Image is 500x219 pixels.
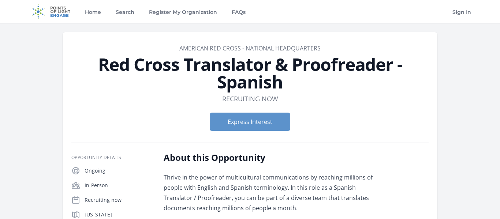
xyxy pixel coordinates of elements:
[85,196,152,204] p: Recruiting now
[164,172,378,213] p: Thrive in the power of multicultural communications by reaching millions of people with English a...
[85,167,152,174] p: Ongoing
[210,113,290,131] button: Express Interest
[71,56,429,91] h1: Red Cross Translator & Proofreader - Spanish
[179,44,321,52] a: American Red Cross - National Headquarters
[85,211,152,218] p: [US_STATE]
[222,94,278,104] dd: Recruiting now
[85,182,152,189] p: In-Person
[71,155,152,161] h3: Opportunity Details
[164,152,378,163] h2: About this Opportunity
